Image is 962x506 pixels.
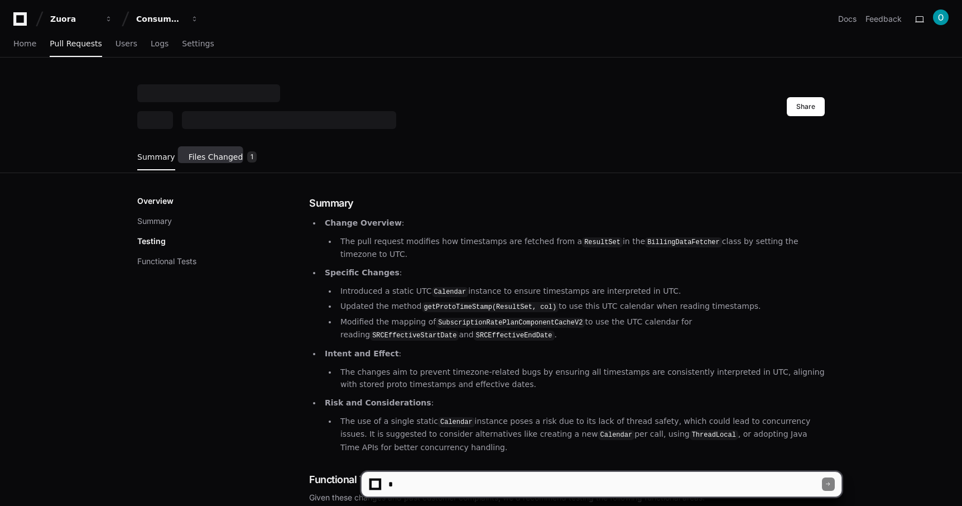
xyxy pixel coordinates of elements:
code: SRCEffectiveStartDate [370,331,459,341]
button: Zuora [46,9,117,29]
a: Settings [182,31,214,57]
code: ThreadLocal [690,430,738,440]
p: Overview [137,195,174,207]
strong: Change Overview [325,218,402,227]
p: Testing [137,236,166,247]
button: Summary [137,216,172,227]
h1: Summary [309,195,825,211]
strong: Specific Changes [325,268,400,277]
code: Calendar [432,287,469,297]
li: Updated the method to use this UTC calendar when reading timestamps. [337,300,825,313]
a: Home [13,31,36,57]
code: SRCEffectiveEndDate [474,331,555,341]
div: Zuora [50,13,98,25]
span: Pull Requests [50,40,102,47]
img: ACg8ocL4ryd2zpOetaT_Yd9ramusULRsokgrPveVcqrsLAm8tucgRw=s96-c [933,9,949,25]
button: Feedback [865,13,902,25]
span: 1 [247,151,257,163]
p: : [325,397,825,409]
div: Consumption [136,13,184,25]
li: The use of a single static instance poses a risk due to its lack of thread safety, which could le... [337,415,825,454]
code: SubscriptionRatePlanComponentCacheV2 [436,318,585,328]
button: Functional Tests [137,256,196,267]
span: Home [13,40,36,47]
strong: Risk and Considerations [325,398,431,407]
p: : [325,347,825,360]
code: Calendar [598,430,635,440]
li: The changes aim to prevent timezone-related bugs by ensuring all timestamps are consistently inte... [337,366,825,392]
button: Consumption [132,9,203,29]
li: Introduced a static UTC instance to ensure timestamps are interpreted in UTC. [337,285,825,298]
li: Modified the mapping of to use the UTC calendar for reading and . [337,316,825,342]
div: Given these changes and past customer complaints, we'd recommend testing the following functional... [309,492,825,503]
code: Calendar [438,417,475,427]
p: : [325,217,825,230]
code: getProtoTimeStamp(ResultSet, col) [422,302,559,312]
li: The pull request modifies how timestamps are fetched from a in the class by setting the timezone ... [337,235,825,261]
code: BillingDataFetcher [645,237,722,247]
a: Users [116,31,137,57]
a: Docs [838,13,857,25]
span: Summary [137,154,175,160]
span: Settings [182,40,214,47]
span: Users [116,40,137,47]
button: Share [787,97,825,116]
strong: Intent and Effect [325,349,399,358]
code: ResultSet [582,237,623,247]
p: : [325,266,825,279]
a: Pull Requests [50,31,102,57]
span: Logs [151,40,169,47]
span: Files Changed [189,154,243,160]
a: Logs [151,31,169,57]
span: Functional Tests [309,472,385,488]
